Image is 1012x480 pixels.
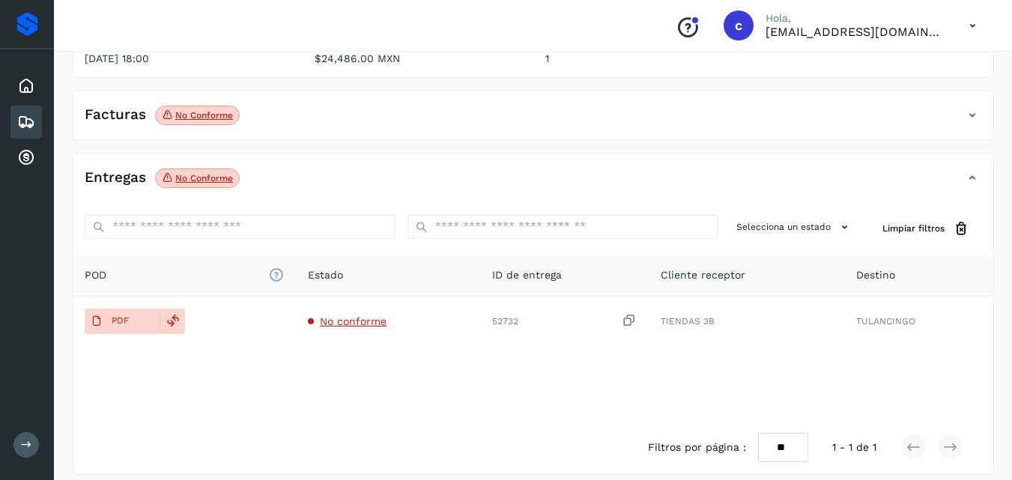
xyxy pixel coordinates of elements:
[73,165,993,203] div: EntregasNo conforme
[315,52,521,65] p: $24,486.00 MXN
[85,52,291,65] p: [DATE] 18:00
[648,440,746,455] span: Filtros por página :
[661,267,745,283] span: Cliente receptor
[844,297,993,346] td: TULANCINGO
[882,222,945,235] span: Limpiar filtros
[545,52,751,65] p: 1
[85,309,160,334] button: PDF
[870,215,981,243] button: Limpiar filtros
[766,12,945,25] p: Hola,
[766,25,945,39] p: cuentasespeciales8_met@castores.com.mx
[175,173,233,183] p: No conforme
[730,215,858,240] button: Selecciona un estado
[649,297,844,346] td: TIENDAS 3B
[856,267,895,283] span: Destino
[112,315,129,326] p: PDF
[492,267,562,283] span: ID de entrega
[85,267,284,283] span: POD
[175,110,233,121] p: No conforme
[85,106,146,124] h4: Facturas
[10,106,42,139] div: Embarques
[492,313,637,329] div: 52732
[308,267,343,283] span: Estado
[85,169,146,186] h4: Entregas
[10,70,42,103] div: Inicio
[10,142,42,174] div: Cuentas por cobrar
[160,309,185,334] div: Reemplazar POD
[320,315,387,327] span: No conforme
[73,103,993,140] div: FacturasNo conforme
[832,440,876,455] span: 1 - 1 de 1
